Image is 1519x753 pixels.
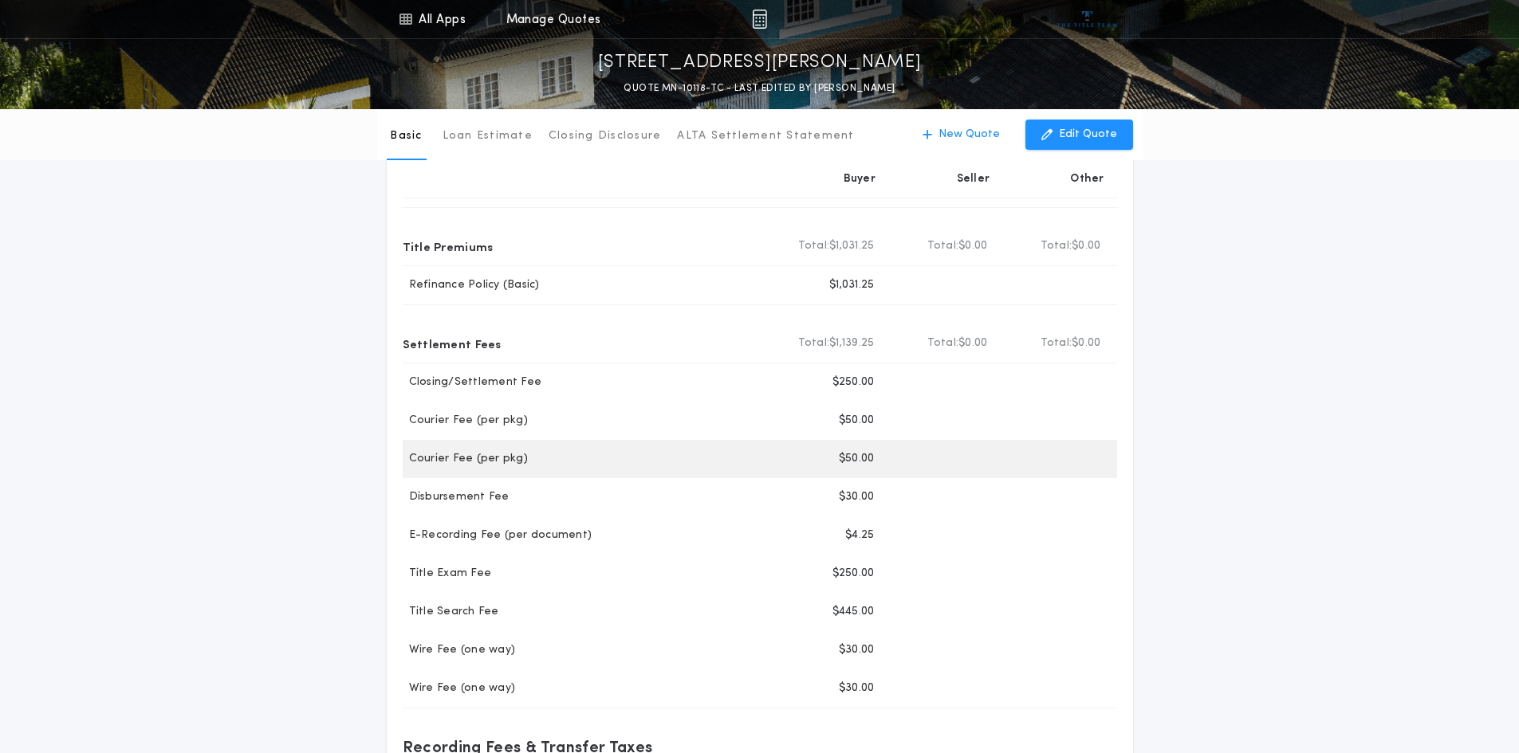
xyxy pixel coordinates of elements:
[798,335,830,351] b: Total:
[839,642,875,658] p: $30.00
[403,680,516,696] p: Wire Fee (one way)
[832,375,875,390] p: $250.00
[839,489,875,505] p: $30.00
[927,335,959,351] b: Total:
[403,277,540,293] p: Refinance Policy (Basic)
[832,566,875,582] p: $250.00
[839,451,875,467] p: $50.00
[403,604,499,620] p: Title Search Fee
[845,527,874,543] p: $4.25
[403,642,516,658] p: Wire Fee (one way)
[677,128,854,144] p: ALTA Settlement Statement
[1041,335,1072,351] b: Total:
[958,238,987,254] span: $0.00
[403,527,592,543] p: E-Recording Fee (per document)
[403,413,528,429] p: Courier Fee (per pkg)
[844,171,876,187] p: Buyer
[1070,171,1104,187] p: Other
[829,277,874,293] p: $1,031.25
[829,335,874,351] span: $1,139.25
[1057,11,1117,27] img: vs-icon
[939,127,1000,143] p: New Quote
[1072,238,1100,254] span: $0.00
[957,171,990,187] p: Seller
[927,238,959,254] b: Total:
[403,566,492,582] p: Title Exam Fee
[798,238,830,254] b: Total:
[752,10,767,29] img: img
[832,604,875,620] p: $445.00
[1072,335,1100,351] span: $0.00
[403,451,528,467] p: Courier Fee (per pkg)
[1041,238,1072,254] b: Total:
[549,128,662,144] p: Closing Disclosure
[958,335,987,351] span: $0.00
[443,128,533,144] p: Loan Estimate
[403,489,510,505] p: Disbursement Fee
[598,50,922,76] p: [STREET_ADDRESS][PERSON_NAME]
[829,238,874,254] span: $1,031.25
[403,375,542,390] p: Closing/Settlement Fee
[839,680,875,696] p: $30.00
[403,233,494,259] p: Title Premiums
[839,413,875,429] p: $50.00
[390,128,422,144] p: Basic
[1025,120,1133,150] button: Edit Quote
[624,80,895,96] p: QUOTE MN-10118-TC - LAST EDITED BY [PERSON_NAME]
[1059,127,1117,143] p: Edit Quote
[403,331,502,356] p: Settlement Fees
[907,120,1016,150] button: New Quote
